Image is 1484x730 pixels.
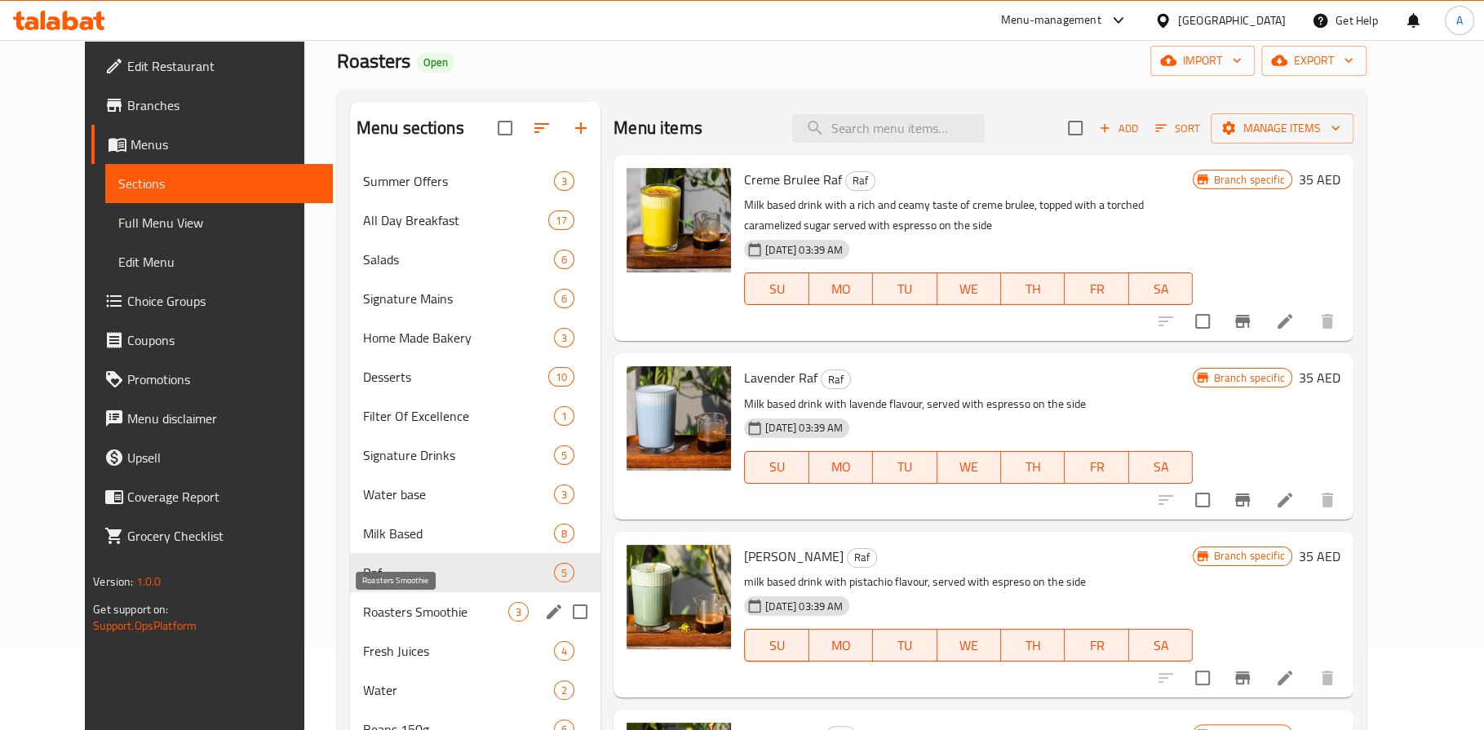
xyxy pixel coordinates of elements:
[1096,119,1141,138] span: Add
[91,477,333,516] a: Coverage Report
[845,171,875,191] div: Raf
[1001,451,1065,484] button: TH
[555,448,574,463] span: 5
[554,406,574,426] div: items
[127,448,320,467] span: Upsell
[1001,11,1101,30] div: Menu-management
[554,641,574,661] div: items
[759,420,849,436] span: [DATE] 03:39 AM
[363,563,554,582] span: Raf
[873,629,937,661] button: TU
[363,484,554,504] span: Water base
[127,95,320,115] span: Branches
[417,53,454,73] div: Open
[1136,634,1186,657] span: SA
[937,451,1001,484] button: WE
[1223,480,1262,520] button: Branch-specific-item
[1058,111,1092,145] span: Select section
[555,487,574,502] span: 3
[554,445,574,465] div: items
[363,171,554,191] span: Summer Offers
[809,451,873,484] button: MO
[1136,277,1186,301] span: SA
[751,277,802,301] span: SU
[759,242,849,258] span: [DATE] 03:39 AM
[816,634,866,657] span: MO
[873,272,937,305] button: TU
[417,55,454,69] span: Open
[350,161,601,201] div: Summer Offers3
[363,367,548,387] span: Desserts
[363,289,554,308] span: Signature Mains
[879,634,930,657] span: TU
[1065,629,1128,661] button: FR
[1092,116,1145,141] button: Add
[555,174,574,189] span: 3
[944,634,995,657] span: WE
[1299,168,1340,191] h6: 35 AED
[1207,172,1291,188] span: Branch specific
[554,524,574,543] div: items
[508,602,529,622] div: items
[1001,629,1065,661] button: TH
[744,365,817,390] span: Lavender Raf
[1001,272,1065,305] button: TH
[93,571,133,592] span: Version:
[1275,312,1295,331] a: Edit menu item
[759,599,849,614] span: [DATE] 03:39 AM
[1275,668,1295,688] a: Edit menu item
[1008,277,1058,301] span: TH
[350,670,601,710] div: Water2
[1299,545,1340,568] h6: 35 AED
[809,629,873,661] button: MO
[944,277,995,301] span: WE
[937,629,1001,661] button: WE
[554,328,574,347] div: items
[1185,483,1220,517] span: Select to update
[555,526,574,542] span: 8
[548,367,574,387] div: items
[509,604,528,620] span: 3
[1274,51,1353,71] span: export
[1261,46,1367,76] button: export
[744,394,1193,414] p: Milk based drink with lavende flavour, served with espresso on the side
[944,455,995,479] span: WE
[744,629,808,661] button: SU
[816,277,866,301] span: MO
[1275,490,1295,510] a: Edit menu item
[93,615,197,636] a: Support.OpsPlatform
[363,328,554,347] span: Home Made Bakery
[118,252,320,272] span: Edit Menu
[1211,113,1353,144] button: Manage items
[614,116,702,140] h2: Menu items
[548,210,574,230] div: items
[751,634,802,657] span: SU
[1129,451,1193,484] button: SA
[363,602,508,622] span: Roasters Smoothie
[91,46,333,86] a: Edit Restaurant
[350,553,601,592] div: Raf5
[1207,370,1291,386] span: Branch specific
[363,250,554,269] span: Salads
[554,171,574,191] div: items
[363,406,554,426] div: Filter Of Excellence
[549,213,574,228] span: 17
[1151,116,1204,141] button: Sort
[879,455,930,479] span: TU
[1071,277,1122,301] span: FR
[105,242,333,281] a: Edit Menu
[127,330,320,350] span: Coupons
[873,451,937,484] button: TU
[554,250,574,269] div: items
[1129,272,1193,305] button: SA
[363,641,554,661] span: Fresh Juices
[846,171,875,190] span: Raf
[744,451,808,484] button: SU
[91,321,333,360] a: Coupons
